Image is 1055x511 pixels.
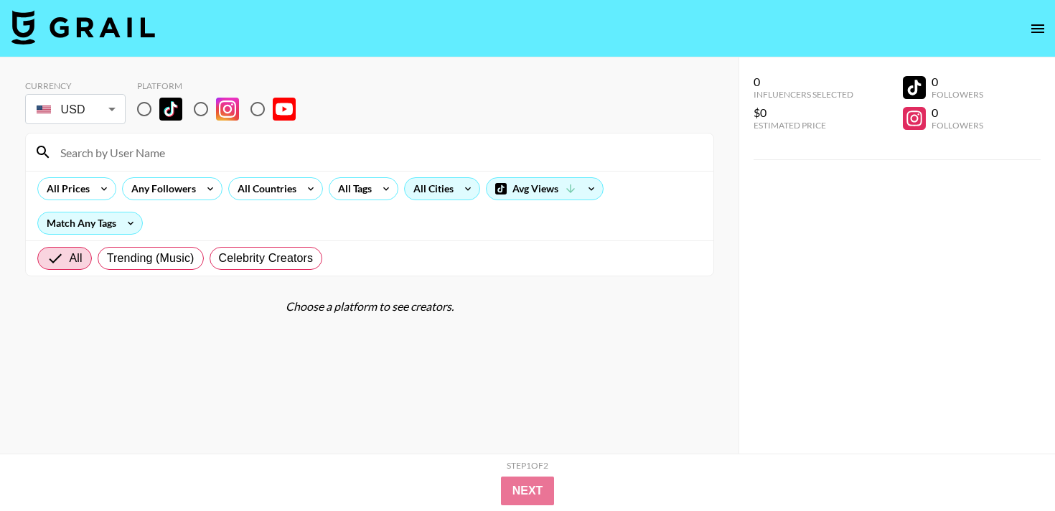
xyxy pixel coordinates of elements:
[11,10,155,44] img: Grail Talent
[983,439,1038,494] iframe: Drift Widget Chat Controller
[123,178,199,200] div: Any Followers
[159,98,182,121] img: TikTok
[219,250,314,267] span: Celebrity Creators
[932,120,983,131] div: Followers
[25,299,714,314] div: Choose a platform to see creators.
[754,120,853,131] div: Estimated Price
[1023,14,1052,43] button: open drawer
[754,106,853,120] div: $0
[932,106,983,120] div: 0
[754,89,853,100] div: Influencers Selected
[932,75,983,89] div: 0
[25,80,126,91] div: Currency
[507,460,548,471] div: Step 1 of 2
[52,141,705,164] input: Search by User Name
[273,98,296,121] img: YouTube
[329,178,375,200] div: All Tags
[754,75,853,89] div: 0
[28,97,123,122] div: USD
[405,178,456,200] div: All Cities
[70,250,83,267] span: All
[229,178,299,200] div: All Countries
[38,178,93,200] div: All Prices
[107,250,194,267] span: Trending (Music)
[216,98,239,121] img: Instagram
[38,212,142,234] div: Match Any Tags
[137,80,307,91] div: Platform
[487,178,603,200] div: Avg Views
[932,89,983,100] div: Followers
[501,477,555,505] button: Next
